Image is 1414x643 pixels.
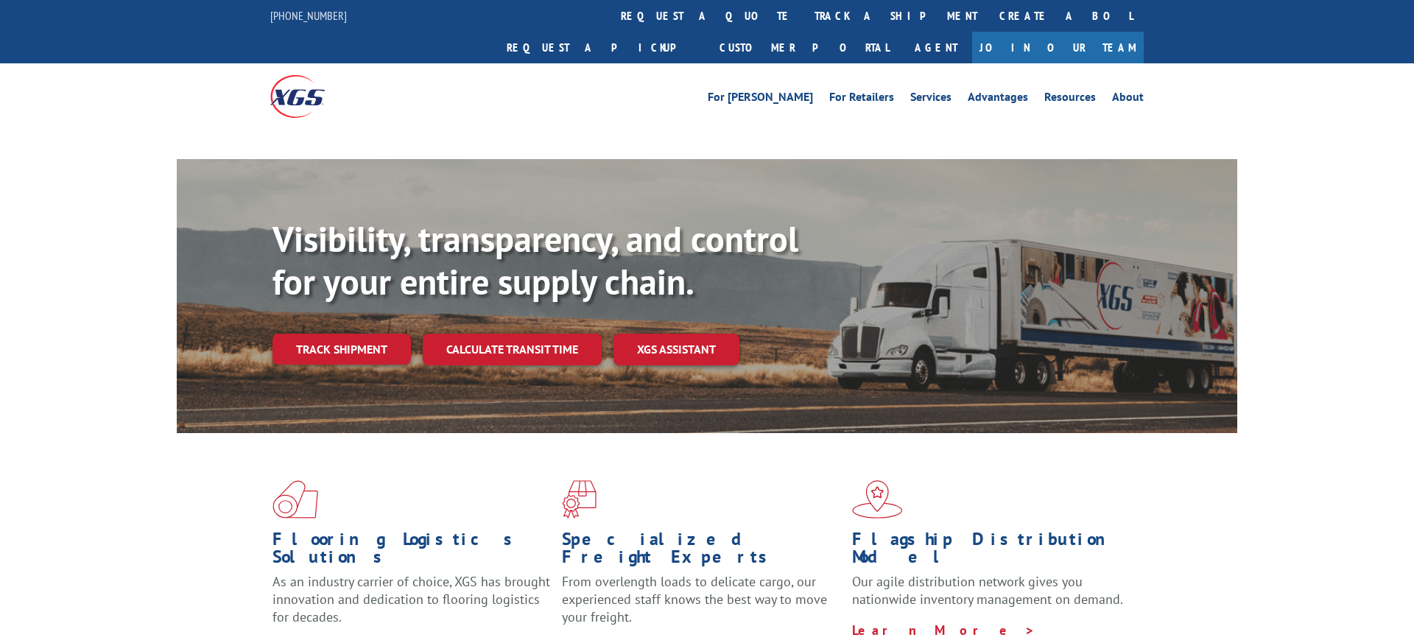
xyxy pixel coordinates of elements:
a: Services [910,91,952,108]
h1: Flagship Distribution Model [852,530,1130,573]
img: xgs-icon-flagship-distribution-model-red [852,480,903,519]
a: Track shipment [272,334,411,365]
h1: Specialized Freight Experts [562,530,840,573]
b: Visibility, transparency, and control for your entire supply chain. [272,216,798,304]
a: Resources [1044,91,1096,108]
a: XGS ASSISTANT [613,334,739,365]
a: For [PERSON_NAME] [708,91,813,108]
a: [PHONE_NUMBER] [270,8,347,23]
span: As an industry carrier of choice, XGS has brought innovation and dedication to flooring logistics... [272,573,550,625]
a: About [1112,91,1144,108]
a: For Retailers [829,91,894,108]
img: xgs-icon-focused-on-flooring-red [562,480,597,519]
a: Calculate transit time [423,334,602,365]
a: Join Our Team [972,32,1144,63]
a: Learn More > [852,622,1035,639]
a: Advantages [968,91,1028,108]
a: Agent [900,32,972,63]
p: From overlength loads to delicate cargo, our experienced staff knows the best way to move your fr... [562,573,840,639]
a: Customer Portal [708,32,900,63]
img: xgs-icon-total-supply-chain-intelligence-red [272,480,318,519]
a: Request a pickup [496,32,708,63]
span: Our agile distribution network gives you nationwide inventory management on demand. [852,573,1123,608]
h1: Flooring Logistics Solutions [272,530,551,573]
